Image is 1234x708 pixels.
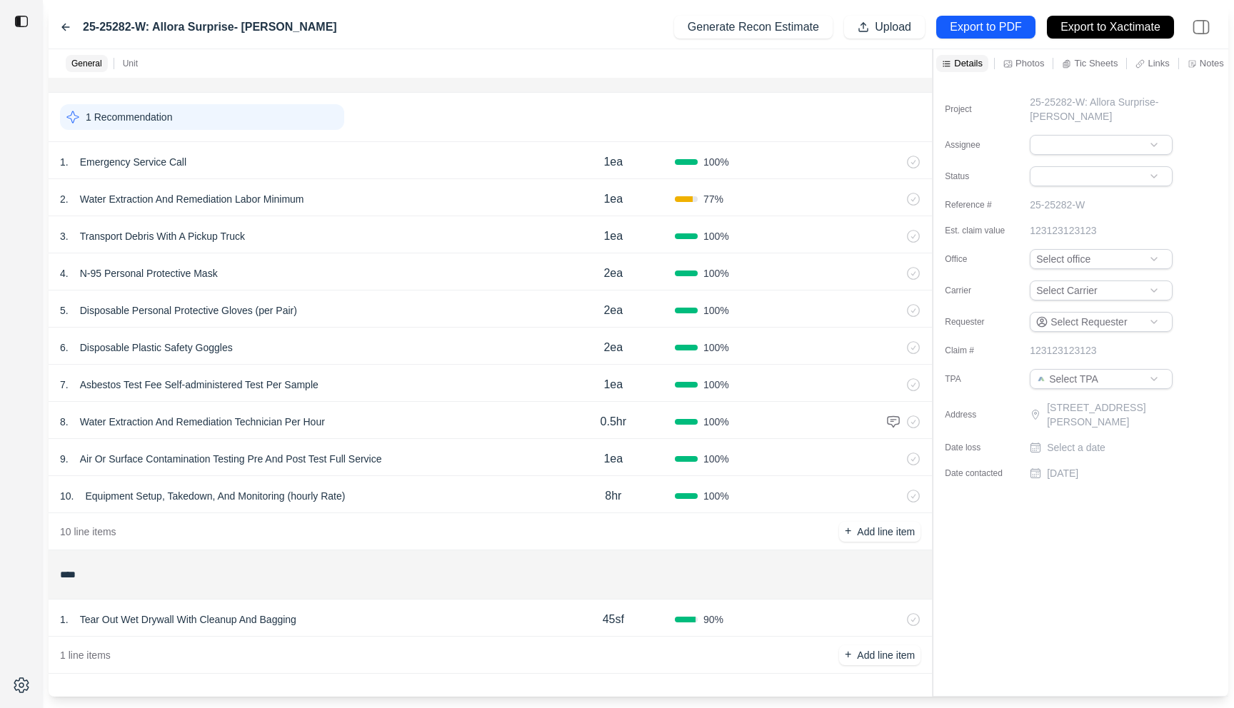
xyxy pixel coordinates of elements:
span: 100 % [703,489,729,503]
p: 45sf [603,611,624,628]
p: Upload [875,19,911,36]
span: 100 % [703,229,729,243]
p: Select a date [1047,440,1105,455]
label: Date contacted [945,467,1016,479]
p: 8hr [605,487,621,505]
p: 1ea [603,450,623,467]
label: TPA [945,373,1016,385]
button: Export to Xactimate [1047,16,1174,39]
p: 8 . [60,415,69,429]
p: + [845,523,851,540]
p: Add line item [857,648,915,662]
span: 100 % [703,340,729,355]
span: 77 % [703,192,723,206]
p: Unit [123,58,138,69]
p: Disposable Personal Protective Gloves (per Pair) [74,300,303,320]
label: Requester [945,316,1016,328]
p: General [71,58,102,69]
button: +Add line item [839,522,921,542]
p: Notes [1200,57,1224,69]
p: 123123123123 [1030,223,1096,238]
span: 90 % [703,612,723,627]
span: 100 % [703,266,729,280]
p: [DATE] [1047,466,1078,480]
p: 25-25282-W [1030,198,1085,212]
p: 1ea [603,376,623,393]
p: 9 . [60,452,69,466]
span: 100 % [703,452,729,466]
p: 0.5hr [601,413,626,430]
span: 100 % [703,415,729,429]
p: Emergency Service Call [74,152,192,172]
p: Transport Debris With A Pickup Truck [74,226,251,246]
button: +Add line item [839,645,921,665]
p: 25-25282-W: Allora Surprise- [PERSON_NAME] [1030,95,1200,123]
p: Tear Out Wet Drywall With Cleanup And Bagging [74,610,302,629]
p: 2ea [603,339,623,356]
p: Generate Recon Estimate [688,19,819,36]
label: Reference # [945,199,1016,211]
span: 100 % [703,155,729,169]
p: 4 . [60,266,69,280]
p: Details [954,57,983,69]
p: Export to Xactimate [1060,19,1160,36]
p: Equipment Setup, Takedown, And Monitoring (hourly Rate) [79,486,351,506]
label: Address [945,409,1016,420]
p: Tic Sheets [1074,57,1118,69]
p: 1ea [603,228,623,245]
p: 2 . [60,192,69,206]
p: 1ea [603,191,623,208]
p: N-95 Personal Protective Mask [74,263,224,283]
p: 1 Recommendation [86,110,172,124]
label: Est. claim value [945,225,1016,236]
p: + [845,647,851,663]
p: Add line item [857,525,915,539]
p: 1ea [603,153,623,171]
p: Water Extraction And Remediation Labor Minimum [74,189,310,209]
p: Asbestos Test Fee Self-administered Test Per Sample [74,375,324,395]
p: 6 . [60,340,69,355]
p: 1 . [60,155,69,169]
p: 3 . [60,229,69,243]
label: Claim # [945,345,1016,356]
img: toggle sidebar [14,14,29,29]
label: Assignee [945,139,1016,151]
p: 5 . [60,303,69,318]
p: [STREET_ADDRESS][PERSON_NAME] [1047,400,1200,429]
label: Date loss [945,442,1016,453]
p: Air Or Surface Contamination Testing Pre And Post Test Full Service [74,449,388,469]
span: 100 % [703,303,729,318]
p: 10 line items [60,525,116,539]
label: Project [945,103,1016,115]
p: Export to PDF [950,19,1021,36]
p: 10 . [60,489,74,503]
p: 123123123123 [1030,343,1096,358]
p: 1 . [60,612,69,627]
p: 1 line items [60,648,111,662]
p: Photos [1015,57,1044,69]
label: Status [945,171,1016,182]
img: comment [886,415,901,429]
p: Water Extraction And Remediation Technician Per Hour [74,412,331,432]
label: Carrier [945,285,1016,296]
p: 7 . [60,378,69,392]
button: Upload [844,16,925,39]
span: 100 % [703,378,729,392]
p: Disposable Plastic Safety Goggles [74,338,239,358]
button: Export to PDF [936,16,1035,39]
button: Generate Recon Estimate [674,16,833,39]
label: 25-25282-W: Allora Surprise- [PERSON_NAME] [83,19,337,36]
label: Office [945,253,1016,265]
img: right-panel.svg [1185,11,1217,43]
p: 2ea [603,265,623,282]
p: Links [1148,57,1169,69]
p: 2ea [603,302,623,319]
